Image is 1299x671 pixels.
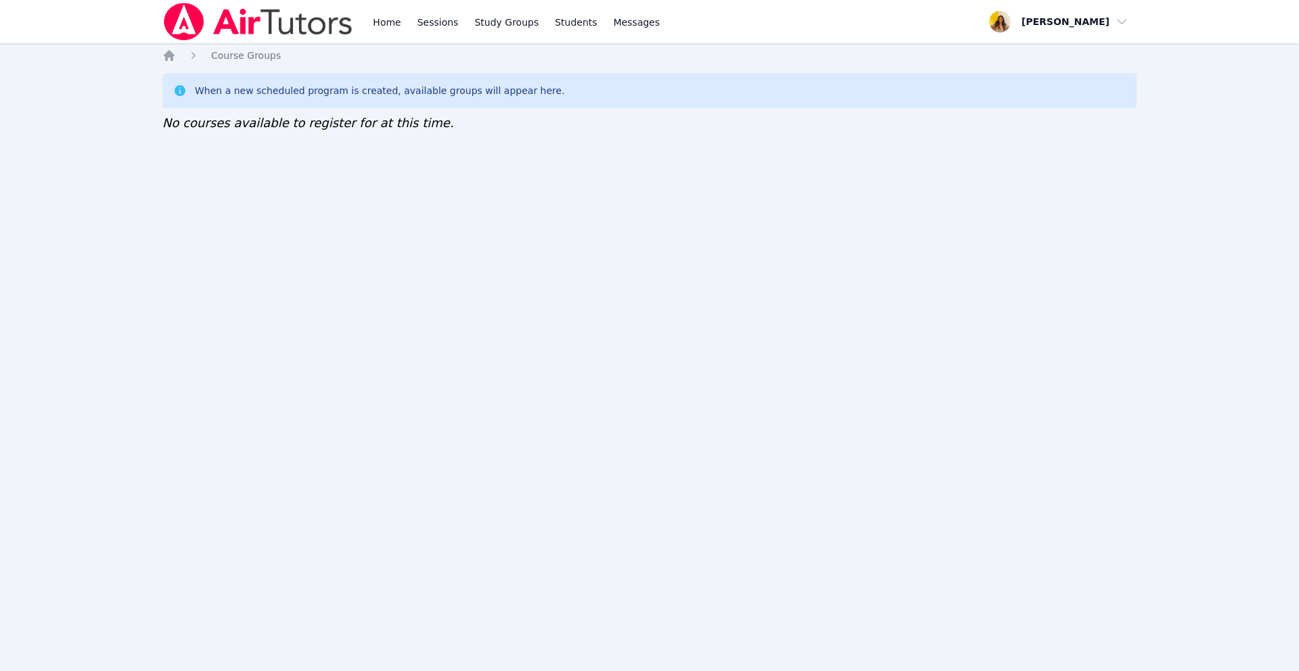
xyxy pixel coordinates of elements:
span: Messages [614,16,660,29]
nav: Breadcrumb [162,49,1137,62]
span: No courses available to register for at this time. [162,116,454,130]
div: When a new scheduled program is created, available groups will appear here. [195,84,565,97]
img: Air Tutors [162,3,354,41]
a: Course Groups [211,49,281,62]
span: Course Groups [211,50,281,61]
